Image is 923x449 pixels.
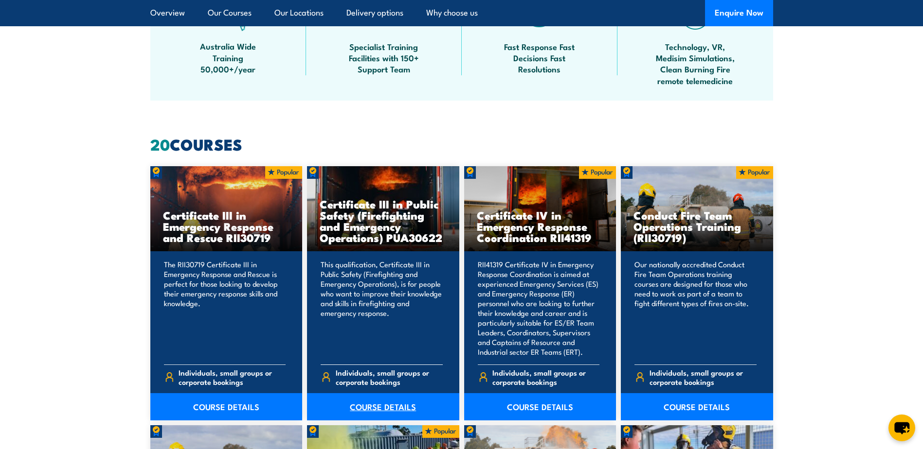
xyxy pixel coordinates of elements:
span: Individuals, small groups or corporate bookings [650,368,757,386]
a: COURSE DETAILS [307,393,459,420]
span: Australia Wide Training 50,000+/year [184,40,272,74]
button: chat-button [888,414,915,441]
span: Specialist Training Facilities with 150+ Support Team [340,41,428,75]
p: The RII30719 Certificate III in Emergency Response and Rescue is perfect for those looking to dev... [164,259,286,357]
h3: Certificate IV in Emergency Response Coordination RII41319 [477,209,604,243]
a: COURSE DETAILS [621,393,773,420]
span: Individuals, small groups or corporate bookings [336,368,443,386]
strong: 20 [150,132,170,156]
h2: COURSES [150,137,773,151]
span: Fast Response Fast Decisions Fast Resolutions [496,41,583,75]
a: COURSE DETAILS [464,393,616,420]
h3: Conduct Fire Team Operations Training (RII30719) [633,209,760,243]
a: COURSE DETAILS [150,393,303,420]
p: RII41319 Certificate IV in Emergency Response Coordination is aimed at experienced Emergency Serv... [478,259,600,357]
p: This qualification, Certificate III in Public Safety (Firefighting and Emergency Operations), is ... [321,259,443,357]
span: Technology, VR, Medisim Simulations, Clean Burning Fire remote telemedicine [652,41,739,86]
p: Our nationally accredited Conduct Fire Team Operations training courses are designed for those wh... [634,259,757,357]
span: Individuals, small groups or corporate bookings [179,368,286,386]
h3: Certificate III in Emergency Response and Rescue RII30719 [163,209,290,243]
h3: Certificate III in Public Safety (Firefighting and Emergency Operations) PUA30622 [320,198,447,243]
span: Individuals, small groups or corporate bookings [492,368,599,386]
